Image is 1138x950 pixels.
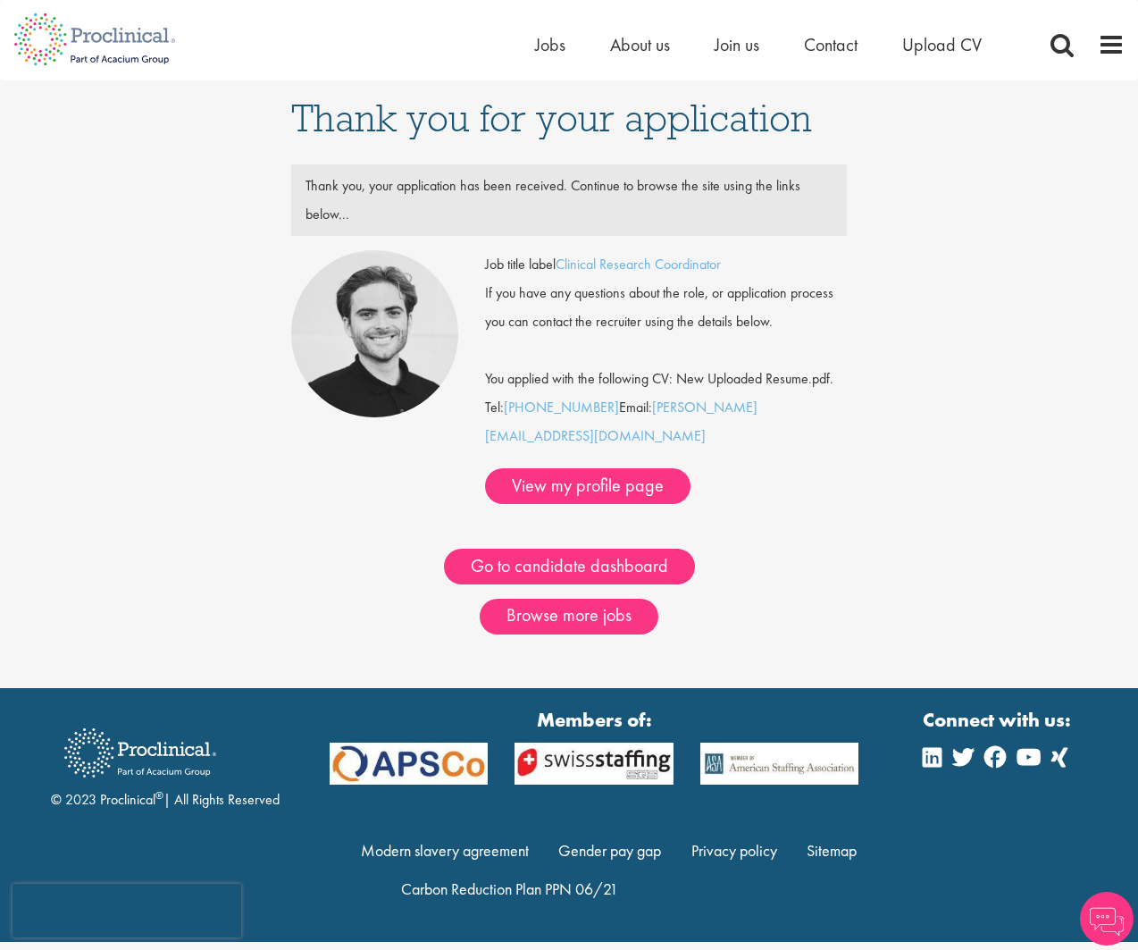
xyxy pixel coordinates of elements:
a: Upload CV [902,33,982,56]
img: APSCo [687,743,872,785]
a: Browse more jobs [480,599,658,635]
a: View my profile page [485,468,690,504]
a: Sitemap [807,840,857,861]
a: Clinical Research Coordinator [556,255,721,273]
div: Tel: Email: [485,250,847,504]
span: Thank you for your application [291,94,812,142]
img: APSCo [501,743,686,785]
div: © 2023 Proclinical | All Rights Reserved [51,715,280,811]
strong: Connect with us: [923,706,1075,734]
div: If you have any questions about the role, or application process you can contact the recruiter us... [472,279,860,336]
a: Go to candidate dashboard [444,549,695,584]
div: You applied with the following CV: New Uploaded Resume.pdf. [472,336,860,393]
sup: ® [155,788,163,803]
div: Job title label [472,250,860,279]
strong: Members of: [330,706,858,734]
img: Nico Kohlwes [291,250,458,417]
img: Proclinical Recruitment [51,716,230,790]
a: Privacy policy [691,840,777,861]
a: Contact [804,33,858,56]
a: Gender pay gap [558,840,661,861]
a: Modern slavery agreement [361,840,529,861]
a: Carbon Reduction Plan PPN 06/21 [401,879,618,899]
a: [PHONE_NUMBER] [504,398,619,416]
img: Chatbot [1080,892,1134,946]
a: Join us [715,33,759,56]
img: APSCo [316,743,501,785]
a: Jobs [535,33,565,56]
iframe: reCAPTCHA [13,884,241,937]
a: About us [610,33,670,56]
div: Thank you, your application has been received. Continue to browse the site using the links below... [292,172,846,229]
